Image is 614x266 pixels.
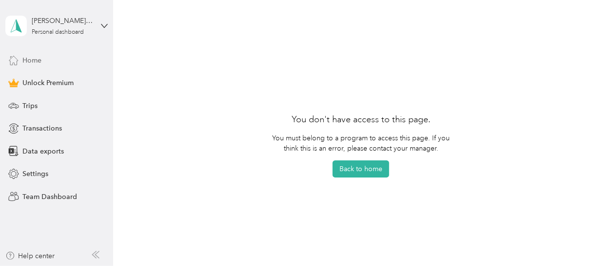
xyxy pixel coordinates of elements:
[22,192,77,202] span: Team Dashboard
[22,123,62,133] span: Transactions
[265,133,456,154] p: You must belong to a program to access this page. If you think this is an error, please contact y...
[265,113,456,126] h2: You don't have access to this page.
[22,169,48,179] span: Settings
[22,101,38,111] span: Trips
[5,251,55,261] button: Help center
[22,55,41,66] span: Home
[32,16,93,26] div: [PERSON_NAME][EMAIL_ADDRESS][DOMAIN_NAME]
[22,78,74,88] span: Unlock Premium
[22,146,64,156] span: Data exports
[333,160,389,177] button: Back to home
[559,211,614,266] iframe: Everlance-gr Chat Button Frame
[32,29,84,35] div: Personal dashboard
